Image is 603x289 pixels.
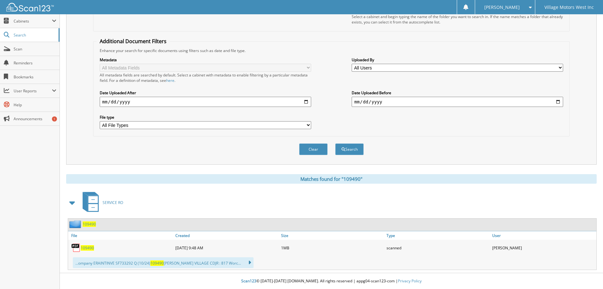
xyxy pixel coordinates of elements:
div: 1 [52,116,57,122]
label: Uploaded By [352,57,563,62]
button: Search [335,143,364,155]
a: 109490 [83,221,96,227]
a: Type [385,231,491,240]
div: Select a cabinet and begin typing the name of the folder you want to search in. If the name match... [352,14,563,25]
a: here [166,78,174,83]
img: folder2.png [69,220,83,228]
div: © [DATE]-[DATE] [DOMAIN_NAME]. All rights reserved | appg04-scan123-com | [60,273,603,289]
div: ...ompany ERAINTINVE SF733292 Q (10/24) [PERSON_NAME] VILLAGE CDJR : 817 Worc... [73,257,254,268]
a: User [491,231,596,240]
span: Help [14,102,56,108]
span: SERVICE RO [103,200,123,205]
img: scan123-logo-white.svg [6,3,54,11]
span: Scan [14,46,56,52]
a: Privacy Policy [398,278,422,284]
div: scanned [385,241,491,254]
span: Reminders [14,60,56,66]
a: SERVICE RO [79,190,123,215]
div: [DATE] 9:48 AM [174,241,280,254]
label: Date Uploaded Before [352,90,563,95]
div: Matches found for "109490" [66,174,597,184]
img: PDF.png [71,243,81,253]
input: end [352,97,563,107]
span: User Reports [14,88,52,94]
span: Search [14,32,55,38]
span: 109490 [150,260,164,266]
div: Enhance your search for specific documents using filters such as date and file type. [97,48,566,53]
span: Scan123 [241,278,256,284]
button: Clear [299,143,328,155]
span: Announcements [14,116,56,122]
span: [PERSON_NAME] [484,5,520,9]
div: 1MB [280,241,385,254]
span: Bookmarks [14,74,56,80]
label: Metadata [100,57,311,62]
input: start [100,97,311,107]
a: File [68,231,174,240]
label: File type [100,115,311,120]
label: Date Uploaded After [100,90,311,95]
legend: Additional Document Filters [97,38,170,45]
div: All metadata fields are searched by default. Select a cabinet with metadata to enable filtering b... [100,72,311,83]
a: Created [174,231,280,240]
a: Size [280,231,385,240]
iframe: Chat Widget [571,259,603,289]
div: [PERSON_NAME] [491,241,596,254]
span: Village Motors West Inc [544,5,594,9]
a: 109490 [81,245,94,251]
span: Cabinets [14,18,52,24]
